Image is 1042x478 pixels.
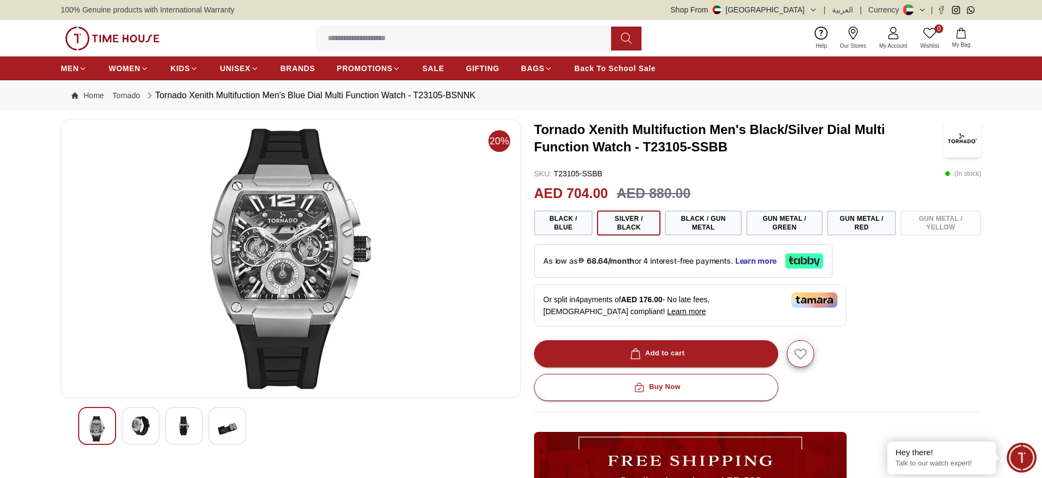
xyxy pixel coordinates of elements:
span: 20% [488,130,510,152]
button: My Bag [945,26,977,51]
p: ( In stock ) [945,168,981,179]
div: Tornado Xenith Multifuction Men's Blue Dial Multi Function Watch - T23105-BSNNK [144,89,475,102]
span: SALE [422,63,444,74]
a: Facebook [937,6,945,14]
div: Currency [868,4,904,15]
span: | [931,4,933,15]
div: Or split in 4 payments of - No late fees, [DEMOGRAPHIC_DATA] compliant! [534,284,847,327]
div: Buy Now [632,381,681,393]
span: My Bag [948,41,975,49]
span: 100% Genuine products with International Warranty [61,4,234,15]
img: Tornado Xenith Multifuction Men's Blue Dial Multi Function Watch - T23105-BSNNK [70,129,512,389]
img: Tornado Xenith Multifuction Men's Blue Dial Multi Function Watch - T23105-BSNNK [87,416,107,442]
a: UNISEX [220,59,258,78]
span: AED 176.00 [621,295,662,304]
span: | [860,4,862,15]
a: WOMEN [109,59,149,78]
span: My Account [875,42,912,50]
a: BRANDS [281,59,315,78]
a: MEN [61,59,87,78]
img: United Arab Emirates [713,5,721,14]
button: Buy Now [534,374,778,401]
a: SALE [422,59,444,78]
a: 0Wishlist [914,24,945,52]
button: Black / Blue [534,211,593,235]
div: Add to cart [628,347,685,360]
p: Talk to our watch expert! [895,459,988,468]
img: Tornado Xenith Multifuction Men's Blue Dial Multi Function Watch - T23105-BSNNK [174,416,194,436]
a: Back To School Sale [574,59,656,78]
span: SKU : [534,169,552,178]
span: | [824,4,826,15]
span: Learn more [667,307,706,316]
span: Help [811,42,831,50]
button: العربية [832,4,853,15]
div: Hey there! [895,447,988,458]
span: MEN [61,63,79,74]
span: GIFTING [466,63,499,74]
img: Tamara [791,292,837,308]
button: Gun Metal / Red [827,211,896,235]
img: ... [65,27,160,50]
span: BRANDS [281,63,315,74]
span: Wishlist [916,42,943,50]
a: BAGS [521,59,552,78]
h2: AED 704.00 [534,183,608,204]
button: Silver / Black [597,211,660,235]
span: WOMEN [109,63,141,74]
span: KIDS [170,63,190,74]
a: Our Stores [834,24,873,52]
a: Help [809,24,834,52]
h3: Tornado Xenith Multifuction Men's Black/Silver Dial Multi Function Watch - T23105-SSBB [534,121,943,156]
span: 0 [935,24,943,33]
a: Tornado [112,90,140,101]
h3: AED 880.00 [617,183,690,204]
a: PROMOTIONS [337,59,401,78]
span: BAGS [521,63,544,74]
span: Our Stores [836,42,871,50]
button: Add to cart [534,340,778,367]
button: Shop From[GEOGRAPHIC_DATA] [671,4,817,15]
a: GIFTING [466,59,499,78]
a: Home [72,90,104,101]
span: Back To School Sale [574,63,656,74]
span: UNISEX [220,63,250,74]
p: T23105-SSBB [534,168,602,179]
a: Whatsapp [967,6,975,14]
img: Tornado Xenith Multifuction Men's Black/Silver Dial Multi Function Watch - T23105-SSBB [943,119,981,157]
button: Black / Gun Metal [665,211,741,235]
a: Instagram [952,6,960,14]
nav: Breadcrumb [61,80,981,111]
button: Gun Metal / Green [746,211,823,235]
span: PROMOTIONS [337,63,393,74]
div: Chat Widget [1007,443,1037,473]
img: Tornado Xenith Multifuction Men's Blue Dial Multi Function Watch - T23105-BSNNK [131,416,150,436]
a: KIDS [170,59,198,78]
img: Tornado Xenith Multifuction Men's Blue Dial Multi Function Watch - T23105-BSNNK [218,416,237,442]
